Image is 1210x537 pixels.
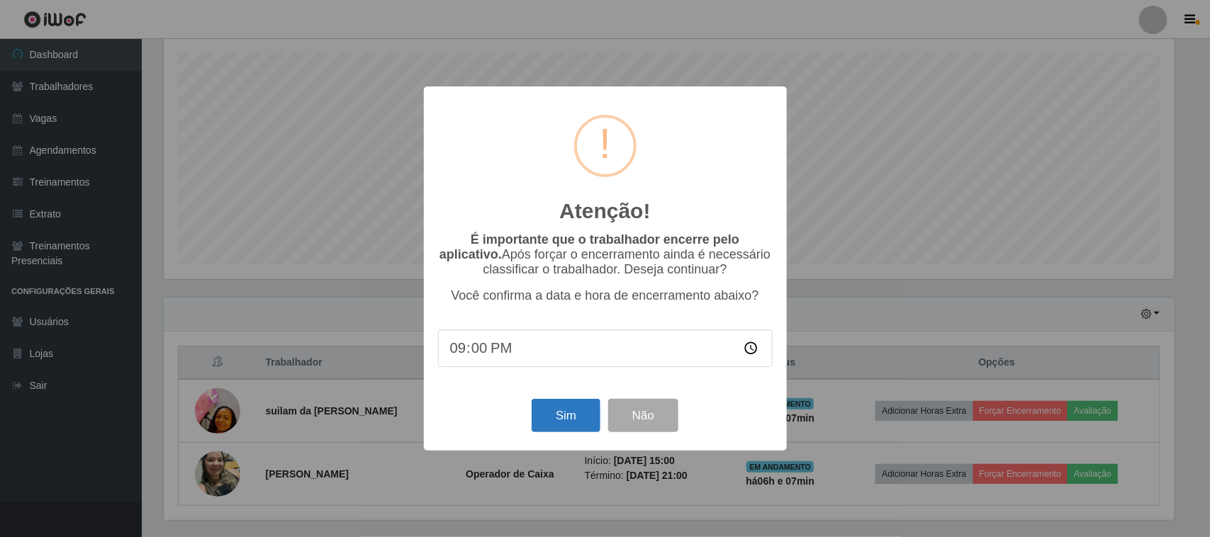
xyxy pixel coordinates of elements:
[439,232,739,261] b: É importante que o trabalhador encerre pelo aplicativo.
[559,198,650,224] h2: Atenção!
[532,399,600,432] button: Sim
[438,288,773,303] p: Você confirma a data e hora de encerramento abaixo?
[608,399,678,432] button: Não
[438,232,773,277] p: Após forçar o encerramento ainda é necessário classificar o trabalhador. Deseja continuar?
